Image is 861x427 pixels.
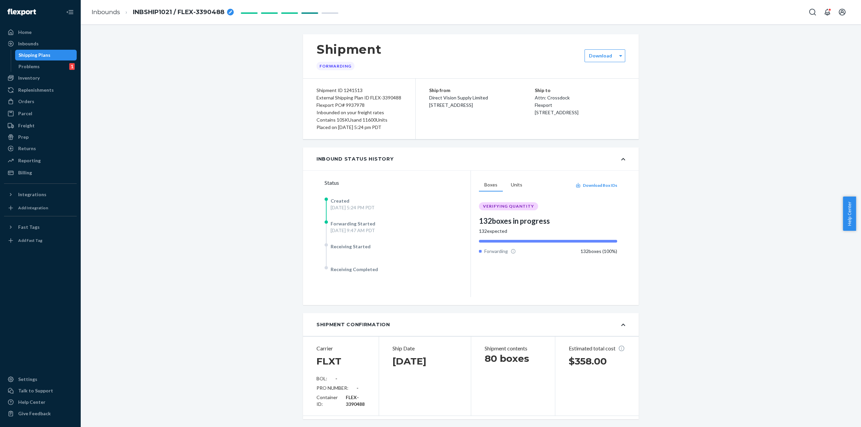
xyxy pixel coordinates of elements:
[429,95,488,108] span: Direct Vision Supply Limited [STREET_ADDRESS]
[535,101,625,109] p: Flexport
[316,116,402,124] div: Contains 10 SKUs and 11600 Units
[331,204,375,211] div: [DATE] 5:24 PM PDT
[331,244,371,249] span: Receiving Started
[316,101,402,109] div: Flexport PO# 9937978
[331,227,375,234] div: [DATE] 9:47 AM PDT
[18,122,35,129] div: Freight
[18,40,39,47] div: Inbounds
[18,98,34,105] div: Orders
[569,355,626,367] h1: $358.00
[818,407,854,424] iframe: Opens a widget where you can chat to one of our agents
[18,157,41,164] div: Reporting
[18,87,54,93] div: Replenishments
[4,203,77,213] a: Add Integration
[535,87,625,94] p: Ship to
[18,399,45,405] div: Help Center
[4,96,77,107] a: Orders
[4,155,77,166] a: Reporting
[133,8,224,17] span: INBSHIP1021 / FLEX-3390488
[69,63,75,70] div: 1
[506,179,528,191] button: Units
[316,62,354,70] div: Forwarding
[806,5,819,19] button: Open Search Box
[346,394,365,408] div: FLEX-3390488
[335,375,337,382] div: -
[91,8,120,16] a: Inbounds
[18,110,32,117] div: Parcel
[479,179,503,191] button: Boxes
[15,61,77,72] a: Problems1
[18,29,32,36] div: Home
[479,216,617,226] div: 132 boxes in progress
[18,63,40,70] div: Problems
[18,376,37,383] div: Settings
[4,38,77,49] a: Inbounds
[18,387,53,394] div: Talk to Support
[392,345,457,352] p: Ship Date
[316,156,394,162] div: Inbound Status History
[4,85,77,95] a: Replenishments
[316,124,402,131] div: Placed on [DATE] 5:24 pm PDT
[316,355,341,367] h1: FLXT
[4,73,77,83] a: Inventory
[316,94,402,101] div: External Shipping Plan ID FLEX-3390488
[18,145,36,152] div: Returns
[331,221,375,226] span: Forwarding Started
[535,94,625,101] p: Attn: Crossdock
[575,182,617,188] button: Download Box IDs
[4,235,77,246] a: Add Fast Tag
[4,397,77,408] a: Help Center
[316,375,365,382] div: BOL:
[63,5,77,19] button: Close Navigation
[843,197,856,231] button: Help Center
[4,385,77,396] button: Talk to Support
[4,167,77,178] a: Billing
[316,109,402,116] div: Inbounded on your freight rates
[4,374,77,385] a: Settings
[331,198,349,204] span: Created
[316,321,390,328] div: Shipment Confirmation
[331,266,378,272] span: Receiving Completed
[18,134,29,140] div: Prep
[316,385,365,391] div: PRO NUMBER:
[357,385,359,391] div: -
[4,120,77,131] a: Freight
[316,394,365,408] div: Container ID:
[581,248,617,255] div: 132 boxes ( 100 %)
[479,228,617,234] div: 132 expected
[18,410,51,417] div: Give Feedback
[479,248,516,255] div: Forwarding
[18,191,46,198] div: Integrations
[4,222,77,232] button: Fast Tags
[18,205,48,211] div: Add Integration
[4,143,77,154] a: Returns
[18,75,40,81] div: Inventory
[18,169,32,176] div: Billing
[821,5,834,19] button: Open notifications
[485,352,541,365] h1: 80 boxes
[569,345,626,352] p: Estimated total cost
[4,27,77,38] a: Home
[18,52,50,58] div: Shipping Plans
[535,110,578,115] span: [STREET_ADDRESS]
[316,42,381,56] h1: Shipment
[316,345,365,352] p: Carrier
[4,132,77,142] a: Prep
[485,345,541,352] p: Shipment contents
[325,179,471,187] div: Status
[316,87,402,94] div: Shipment ID 1241513
[835,5,849,19] button: Open account menu
[86,2,239,22] ol: breadcrumbs
[483,204,534,209] span: VERIFYING QUANTITY
[18,238,42,243] div: Add Fast Tag
[589,52,612,59] label: Download
[4,408,77,419] button: Give Feedback
[7,9,36,15] img: Flexport logo
[4,189,77,200] button: Integrations
[4,108,77,119] a: Parcel
[15,50,77,60] a: Shipping Plans
[429,87,535,94] p: Ship from
[18,224,40,230] div: Fast Tags
[392,355,426,367] h1: [DATE]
